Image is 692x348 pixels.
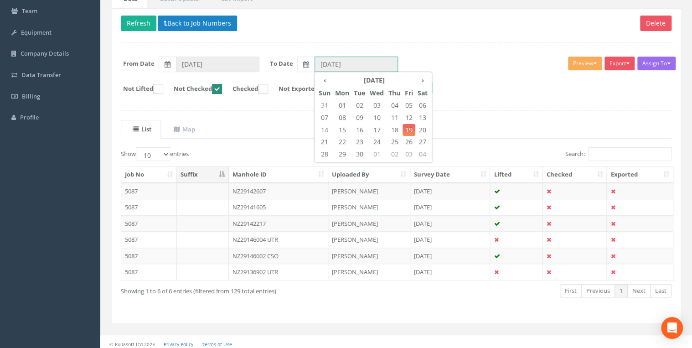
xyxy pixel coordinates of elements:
span: 18 [386,124,403,136]
button: Preview [568,57,602,70]
td: [PERSON_NAME] [328,199,410,215]
span: 31 [316,99,333,111]
span: 03 [367,99,386,111]
span: 01 [367,148,386,160]
span: 03 [403,148,415,160]
label: Show entries [121,147,189,161]
span: 05 [403,99,415,111]
label: Search: [565,147,671,161]
span: 17 [367,124,386,136]
td: [DATE] [410,199,491,215]
td: [PERSON_NAME] [328,231,410,248]
span: 12 [403,112,415,124]
td: NZ29146002 CSO [229,248,328,264]
span: Team [22,7,37,15]
td: 5087 [121,231,177,248]
span: 21 [316,136,333,148]
th: Lifted: activate to sort column ascending [490,166,542,183]
span: 19 [403,124,415,136]
span: 02 [386,148,403,160]
span: 04 [386,99,403,111]
label: From Date [123,59,155,68]
input: Search: [588,147,671,161]
span: 15 [333,124,351,136]
label: To Date [270,59,293,68]
span: 30 [351,148,367,160]
th: Tue [351,87,367,99]
span: 13 [415,112,430,124]
span: 26 [403,136,415,148]
a: Terms of Use [202,341,232,348]
button: Refresh [121,16,156,31]
td: [DATE] [410,183,491,199]
th: ‹ [316,74,333,87]
span: 01 [333,99,351,111]
span: 07 [316,112,333,124]
td: NZ29136902 UTR [229,264,328,280]
input: From Date [176,57,259,72]
span: 25 [386,136,403,148]
span: 22 [333,136,351,148]
a: Map [162,120,205,139]
span: 08 [333,112,351,124]
span: Billing [22,92,40,100]
span: Profile [20,113,39,121]
td: 5087 [121,199,177,215]
th: › [415,74,430,87]
a: Last [650,284,671,297]
a: Previous [581,284,615,297]
th: Fri [403,87,415,99]
td: NZ29141605 [229,199,328,215]
span: 14 [316,124,333,136]
span: Equipment [21,28,52,36]
td: [DATE] [410,248,491,264]
div: Open Intercom Messenger [661,317,683,339]
th: Thu [386,87,403,99]
th: Uploaded By: activate to sort column ascending [328,166,410,183]
td: [DATE] [410,231,491,248]
span: 16 [351,124,367,136]
span: Data Transfer [21,71,61,79]
td: [PERSON_NAME] [328,264,410,280]
span: 23 [351,136,367,148]
th: Sat [415,87,430,99]
select: Showentries [136,147,170,161]
td: 5087 [121,215,177,232]
span: 28 [316,148,333,160]
uib-tab-heading: Map [174,125,195,133]
th: Wed [367,87,386,99]
button: Assign To [637,57,676,70]
td: [DATE] [410,264,491,280]
span: 20 [415,124,430,136]
button: Export [604,57,635,70]
label: Not Lifted [114,84,163,94]
span: 24 [367,136,386,148]
button: Delete [640,16,671,31]
span: 04 [415,148,430,160]
small: © Kullasoft Ltd 2025 [109,341,155,348]
a: Next [627,284,651,297]
label: Checked [223,84,268,94]
th: Sun [316,87,333,99]
td: NZ29142607 [229,183,328,199]
label: Not Exported [269,84,328,94]
td: [DATE] [410,215,491,232]
a: List [121,120,161,139]
a: First [560,284,582,297]
a: 1 [615,284,628,297]
th: Job No: activate to sort column ascending [121,166,177,183]
th: Checked: activate to sort column ascending [542,166,607,183]
th: [DATE] [333,74,415,87]
span: 10 [367,112,386,124]
span: Company Details [21,49,69,57]
uib-tab-heading: List [133,125,151,133]
td: NZ29146004 UTR [229,231,328,248]
span: 02 [351,99,367,111]
th: Survey Date: activate to sort column ascending [410,166,491,183]
span: 09 [351,112,367,124]
td: [PERSON_NAME] [328,215,410,232]
span: 29 [333,148,351,160]
td: 5087 [121,264,177,280]
span: 11 [386,112,403,124]
td: [PERSON_NAME] [328,183,410,199]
